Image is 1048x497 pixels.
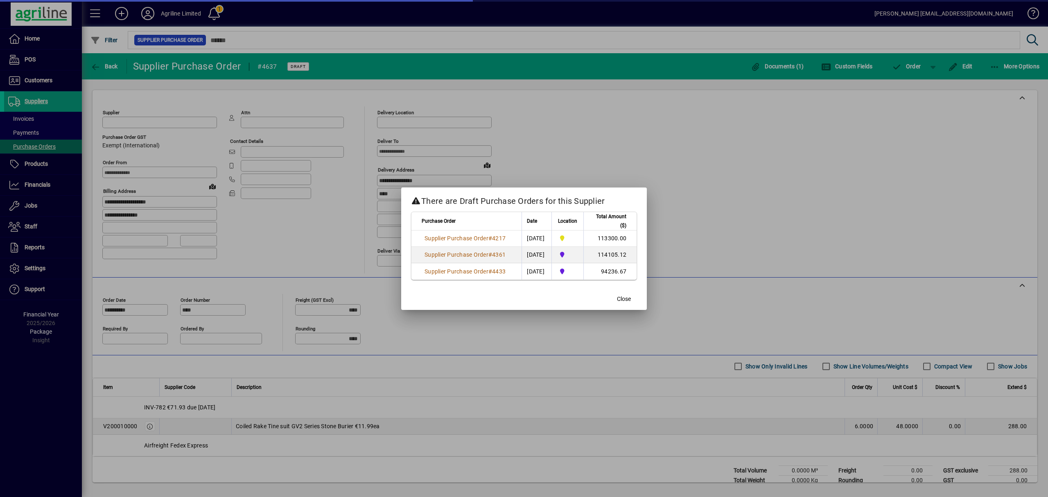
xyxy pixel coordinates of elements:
[492,235,506,242] span: 4217
[422,217,456,226] span: Purchase Order
[488,268,492,275] span: #
[522,247,551,263] td: [DATE]
[422,250,508,259] a: Supplier Purchase Order#4361
[488,251,492,258] span: #
[488,235,492,242] span: #
[611,292,637,307] button: Close
[425,235,488,242] span: Supplier Purchase Order
[527,217,537,226] span: Date
[617,295,631,303] span: Close
[425,251,488,258] span: Supplier Purchase Order
[492,268,506,275] span: 4433
[583,247,637,263] td: 114105.12
[557,267,578,276] span: Gore
[422,234,508,243] a: Supplier Purchase Order#4217
[492,251,506,258] span: 4361
[522,230,551,247] td: [DATE]
[589,212,626,230] span: Total Amount ($)
[558,217,577,226] span: Location
[422,267,508,276] a: Supplier Purchase Order#4433
[583,263,637,280] td: 94236.67
[522,263,551,280] td: [DATE]
[425,268,488,275] span: Supplier Purchase Order
[557,250,578,259] span: Gore
[557,234,578,243] span: Dargaville
[401,188,647,211] h2: There are Draft Purchase Orders for this Supplier
[583,230,637,247] td: 113300.00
